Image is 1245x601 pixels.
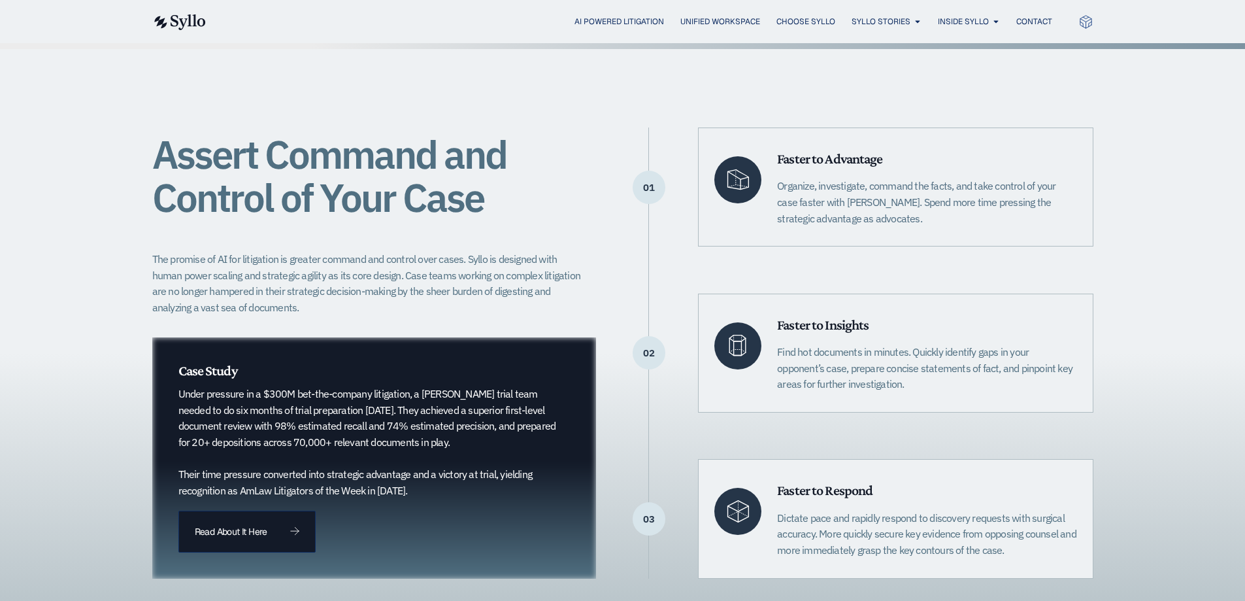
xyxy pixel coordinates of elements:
[777,482,872,498] span: Faster to Respond
[152,251,589,316] p: The promise of AI for litigation is greater command and control over cases. Syllo is designed wit...
[178,362,237,379] span: Case Study
[232,16,1052,28] div: Menu Toggle
[852,16,910,27] a: Syllo Stories
[633,187,665,188] p: 01
[680,16,760,27] a: Unified Workspace
[232,16,1052,28] nav: Menu
[633,352,665,354] p: 02
[195,527,267,536] span: Read About It Here
[633,519,665,520] p: 03
[777,150,882,167] span: Faster to Advantage
[178,386,557,498] p: Under pressure in a $300M bet-the-company litigation, a [PERSON_NAME] trial team needed to do six...
[777,317,869,333] span: Faster to Insights
[777,510,1076,558] p: Dictate pace and rapidly respond to discovery requests with surgical accuracy. More quickly secur...
[777,344,1076,392] p: Find hot documents in minutes. Quickly identify gaps in your opponent’s case, prepare concise sta...
[178,511,316,553] a: Read About It Here
[938,16,989,27] a: Inside Syllo
[1016,16,1052,27] a: Contact
[152,14,206,30] img: syllo
[777,178,1076,226] p: Organize, investigate, command the facts, and take control of your case faster with [PERSON_NAME]...
[776,16,835,27] a: Choose Syllo
[574,16,664,27] a: AI Powered Litigation
[152,128,506,223] span: Assert Command and Control of Your Case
